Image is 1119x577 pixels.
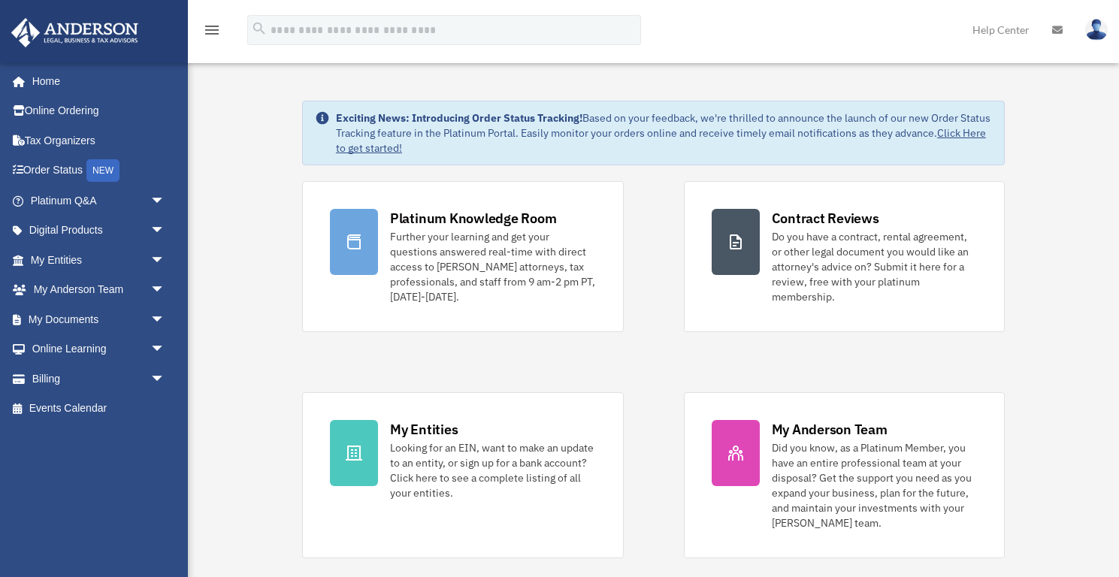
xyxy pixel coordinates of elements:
span: arrow_drop_down [150,304,180,335]
div: Based on your feedback, we're thrilled to announce the launch of our new Order Status Tracking fe... [336,110,992,156]
a: My Entities Looking for an EIN, want to make an update to an entity, or sign up for a bank accoun... [302,392,624,558]
a: Platinum Knowledge Room Further your learning and get your questions answered real-time with dire... [302,181,624,332]
div: Platinum Knowledge Room [390,209,557,228]
span: arrow_drop_down [150,245,180,276]
a: Contract Reviews Do you have a contract, rental agreement, or other legal document you would like... [684,181,1006,332]
span: arrow_drop_down [150,364,180,394]
img: Anderson Advisors Platinum Portal [7,18,143,47]
a: Platinum Q&Aarrow_drop_down [11,186,188,216]
img: User Pic [1085,19,1108,41]
div: Looking for an EIN, want to make an update to an entity, or sign up for a bank account? Click her... [390,440,596,500]
a: My Documentsarrow_drop_down [11,304,188,334]
strong: Exciting News: Introducing Order Status Tracking! [336,111,582,125]
i: search [251,20,268,37]
a: Online Learningarrow_drop_down [11,334,188,364]
div: Do you have a contract, rental agreement, or other legal document you would like an attorney's ad... [772,229,978,304]
a: My Anderson Teamarrow_drop_down [11,275,188,305]
div: Further your learning and get your questions answered real-time with direct access to [PERSON_NAM... [390,229,596,304]
a: Digital Productsarrow_drop_down [11,216,188,246]
div: Did you know, as a Platinum Member, you have an entire professional team at your disposal? Get th... [772,440,978,530]
a: menu [203,26,221,39]
span: arrow_drop_down [150,186,180,216]
i: menu [203,21,221,39]
a: Order StatusNEW [11,156,188,186]
a: Billingarrow_drop_down [11,364,188,394]
a: Online Ordering [11,96,188,126]
a: Click Here to get started! [336,126,986,155]
a: Events Calendar [11,394,188,424]
div: Contract Reviews [772,209,879,228]
a: My Anderson Team Did you know, as a Platinum Member, you have an entire professional team at your... [684,392,1006,558]
div: NEW [86,159,119,182]
a: My Entitiesarrow_drop_down [11,245,188,275]
span: arrow_drop_down [150,334,180,365]
a: Tax Organizers [11,125,188,156]
div: My Entities [390,420,458,439]
span: arrow_drop_down [150,275,180,306]
a: Home [11,66,180,96]
span: arrow_drop_down [150,216,180,246]
div: My Anderson Team [772,420,888,439]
